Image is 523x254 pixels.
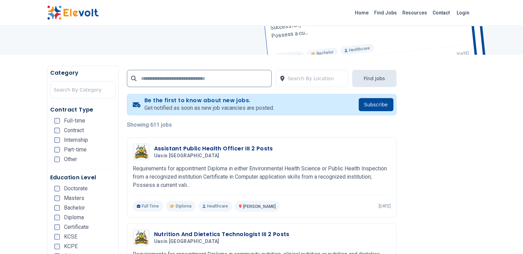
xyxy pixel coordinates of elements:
[54,137,60,143] input: Internship
[64,128,84,133] span: Contract
[64,137,88,143] span: Internship
[64,224,89,230] span: Certificate
[352,7,371,18] a: Home
[64,118,85,124] span: Full-time
[54,224,60,230] input: Certificate
[127,121,396,129] p: Showing 611 jobs
[54,157,60,162] input: Other
[54,234,60,240] input: KCSE
[198,201,232,212] p: Healthcare
[134,231,148,245] img: Uasin Gishu County
[54,128,60,133] input: Contract
[133,165,391,189] p: Requirements for appointment Diploma in either Environmental Health Science or Public Health Insp...
[359,98,393,111] button: Subscribe
[371,7,400,18] a: Find Jobs
[54,186,60,191] input: Doctorate
[54,147,60,152] input: Part-time
[54,215,60,220] input: Diploma
[154,153,219,159] span: Uasin [GEOGRAPHIC_DATA]
[54,118,60,124] input: Full-time
[144,104,274,112] p: Get notified as soon as new job vacancies are posted.
[47,6,99,20] img: Elevolt
[154,230,290,239] h3: Nutrition And Dietetics Technologist III 2 Posts
[50,106,116,114] h5: Contract Type
[430,7,453,18] a: Contact
[133,201,163,212] p: Full Time
[379,203,391,209] p: [DATE]
[400,7,430,18] a: Resources
[54,244,60,249] input: KCPE
[64,234,77,240] span: KCSE
[154,239,219,245] span: Uasin [GEOGRAPHIC_DATA]
[64,244,78,249] span: KCPE
[176,203,192,209] span: Diploma
[64,157,77,162] span: Other
[50,69,116,77] h5: Category
[453,6,473,20] a: Login
[64,147,87,152] span: Part-time
[64,215,84,220] span: Diploma
[54,195,60,201] input: Masters
[352,70,396,87] button: Find Jobs
[243,204,276,209] span: [PERSON_NAME]
[64,205,85,211] span: Bachelor
[133,143,391,212] a: Uasin Gishu CountyAssistant Public Health Officer III 2 PostsUasin [GEOGRAPHIC_DATA]Requirements ...
[54,205,60,211] input: Bachelor
[134,145,148,159] img: Uasin Gishu County
[64,186,88,191] span: Doctorate
[144,97,274,104] h4: Be the first to know about new jobs.
[50,173,116,182] h5: Education Level
[64,195,84,201] span: Masters
[489,221,523,254] iframe: Chat Widget
[154,145,273,153] h3: Assistant Public Health Officer III 2 Posts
